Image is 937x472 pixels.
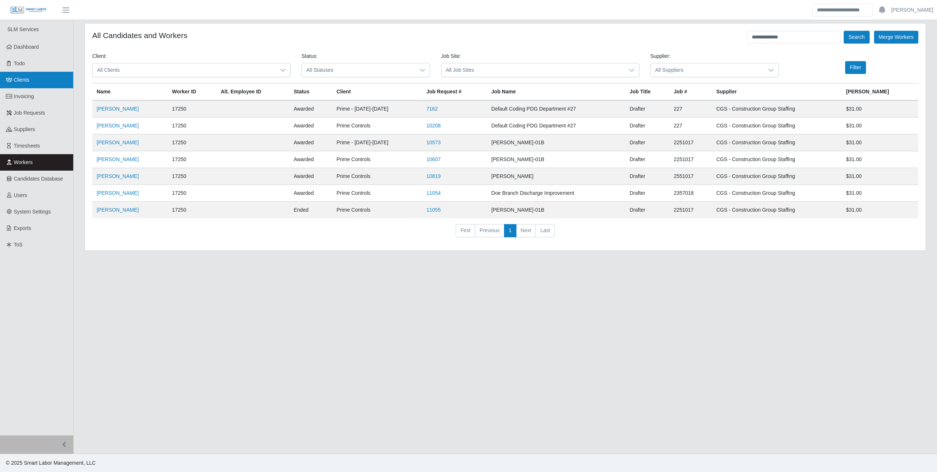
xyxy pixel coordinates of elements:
a: [PERSON_NAME] [97,190,139,196]
td: Drafter [625,134,669,151]
th: Job # [669,83,712,101]
span: Clients [14,77,30,83]
td: [PERSON_NAME]-01B [487,202,625,219]
td: Drafter [625,185,669,202]
a: [PERSON_NAME] [97,123,139,129]
span: Workers [14,159,33,165]
td: awarded [289,151,332,168]
td: $31.00 [841,118,918,134]
a: [PERSON_NAME] [97,207,139,213]
a: 10607 [426,156,441,162]
input: Search [812,4,873,16]
td: awarded [289,185,332,202]
span: Todo [14,60,25,66]
button: Filter [845,61,866,74]
a: [PERSON_NAME] [97,173,139,179]
td: Default Coding PDG Department #27 [487,118,625,134]
th: Status [289,83,332,101]
a: [PERSON_NAME] [891,6,933,14]
th: Name [92,83,168,101]
td: $31.00 [841,185,918,202]
span: Users [14,192,27,198]
td: awarded [289,100,332,118]
a: 7162 [426,106,438,112]
span: Dashboard [14,44,39,50]
td: 2251017 [669,202,712,219]
td: CGS - Construction Group Staffing [712,151,841,168]
span: All Statuses [302,63,415,77]
td: $31.00 [841,202,918,219]
td: Drafter [625,202,669,219]
td: Doe Branch Discharge Improvement [487,185,625,202]
td: awarded [289,168,332,185]
td: Drafter [625,168,669,185]
td: Drafter [625,118,669,134]
td: 2251017 [669,134,712,151]
td: CGS - Construction Group Staffing [712,202,841,219]
span: Invoicing [14,93,34,99]
span: All Suppliers [651,63,764,77]
td: 17250 [168,151,216,168]
nav: pagination [92,224,918,243]
button: Merge Workers [874,31,918,44]
td: 17250 [168,185,216,202]
td: Prime Controls [332,168,422,185]
td: CGS - Construction Group Staffing [712,118,841,134]
td: 17250 [168,100,216,118]
span: SLM Services [7,26,39,32]
td: ended [289,202,332,219]
td: Drafter [625,151,669,168]
img: SLM Logo [10,6,47,14]
td: awarded [289,134,332,151]
td: Drafter [625,100,669,118]
td: Prime Controls [332,151,422,168]
button: Search [844,31,869,44]
td: 2357018 [669,185,712,202]
td: CGS - Construction Group Staffing [712,134,841,151]
label: Supplier: [650,52,671,60]
th: Client [332,83,422,101]
td: Prime Controls [332,185,422,202]
a: 10573 [426,140,441,145]
td: 2251017 [669,151,712,168]
td: 2551017 [669,168,712,185]
span: Candidates Database [14,176,63,182]
td: Prime - [DATE]-[DATE] [332,134,422,151]
td: $31.00 [841,134,918,151]
th: Supplier [712,83,841,101]
td: 227 [669,100,712,118]
span: Job Requests [14,110,45,116]
td: awarded [289,118,332,134]
th: Job Name [487,83,625,101]
a: 10208 [426,123,441,129]
span: Suppliers [14,126,35,132]
td: 17250 [168,168,216,185]
td: [PERSON_NAME]-01B [487,134,625,151]
span: Timesheets [14,143,40,149]
th: Worker ID [168,83,216,101]
label: Job Site: [441,52,461,60]
span: All Job Sites [441,63,624,77]
a: 10819 [426,173,441,179]
td: $31.00 [841,100,918,118]
td: [PERSON_NAME]-01B [487,151,625,168]
a: 11055 [426,207,441,213]
td: 17250 [168,134,216,151]
td: Prime Controls [332,202,422,219]
th: Alt. Employee ID [216,83,289,101]
span: ToS [14,242,23,248]
td: 227 [669,118,712,134]
a: 11054 [426,190,441,196]
th: Job Title [625,83,669,101]
th: [PERSON_NAME] [841,83,918,101]
td: 17250 [168,202,216,219]
td: $31.00 [841,151,918,168]
td: Default Coding PDG Department #27 [487,100,625,118]
label: Status: [302,52,318,60]
td: CGS - Construction Group Staffing [712,100,841,118]
a: [PERSON_NAME] [97,140,139,145]
a: [PERSON_NAME] [97,106,139,112]
span: System Settings [14,209,51,215]
td: Prime Controls [332,118,422,134]
td: [PERSON_NAME] [487,168,625,185]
